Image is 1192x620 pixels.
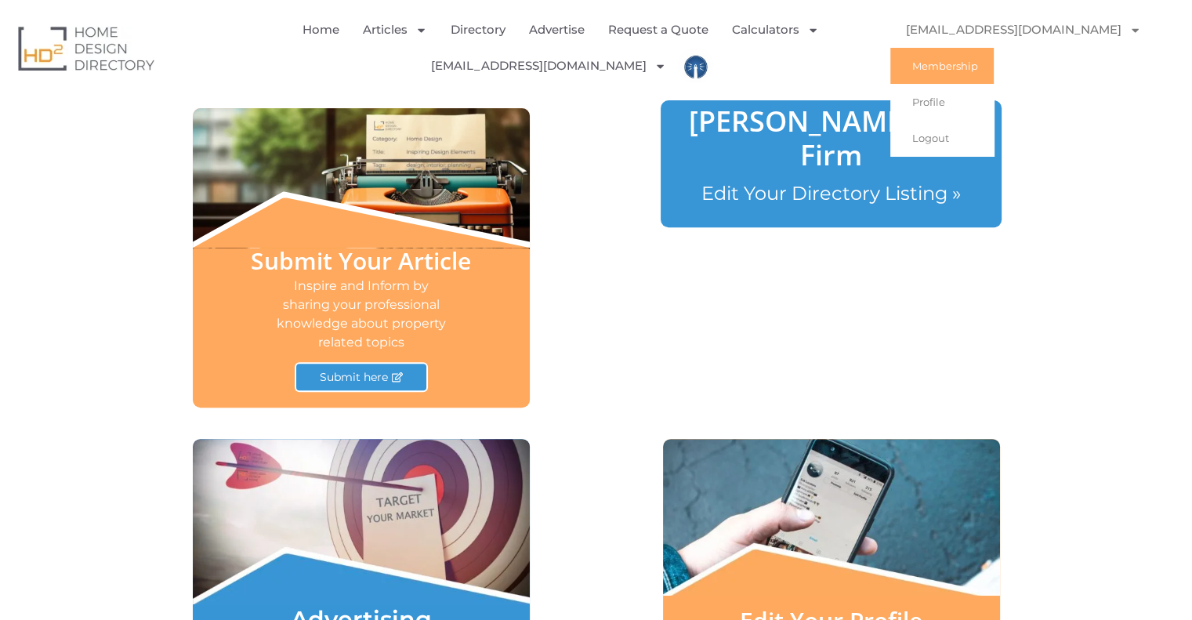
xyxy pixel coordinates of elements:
span: Submit here [320,372,388,383]
ul: [EMAIL_ADDRESS][DOMAIN_NAME] [890,48,994,156]
img: Property Articles Tips [193,108,530,265]
p: Inspire and Inform by sharing your professional knowledge about property related topics [272,277,449,352]
a: [PERSON_NAME] Law Firm [689,102,974,174]
a: Directory [451,12,505,48]
a: Advertise [529,12,585,48]
a: Home [303,12,339,48]
a: [EMAIL_ADDRESS][DOMAIN_NAME] [431,48,666,84]
nav: Menu [243,12,889,84]
a: [EMAIL_ADDRESS][DOMAIN_NAME] [890,12,1157,48]
img: connor hunter [678,48,713,83]
a: Calculators [732,12,819,48]
a: Articles [363,12,427,48]
img: Submit Article [193,191,530,248]
a: Logout [890,120,994,156]
a: Profile [890,84,994,120]
a: Membership [890,48,994,84]
a: Read more about Connor Hunter Law Firm [701,182,961,205]
a: Request a Quote [608,12,708,48]
a: Submit here [295,362,428,392]
a: Submit Your Article [251,245,471,277]
nav: Menu [890,12,1180,83]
